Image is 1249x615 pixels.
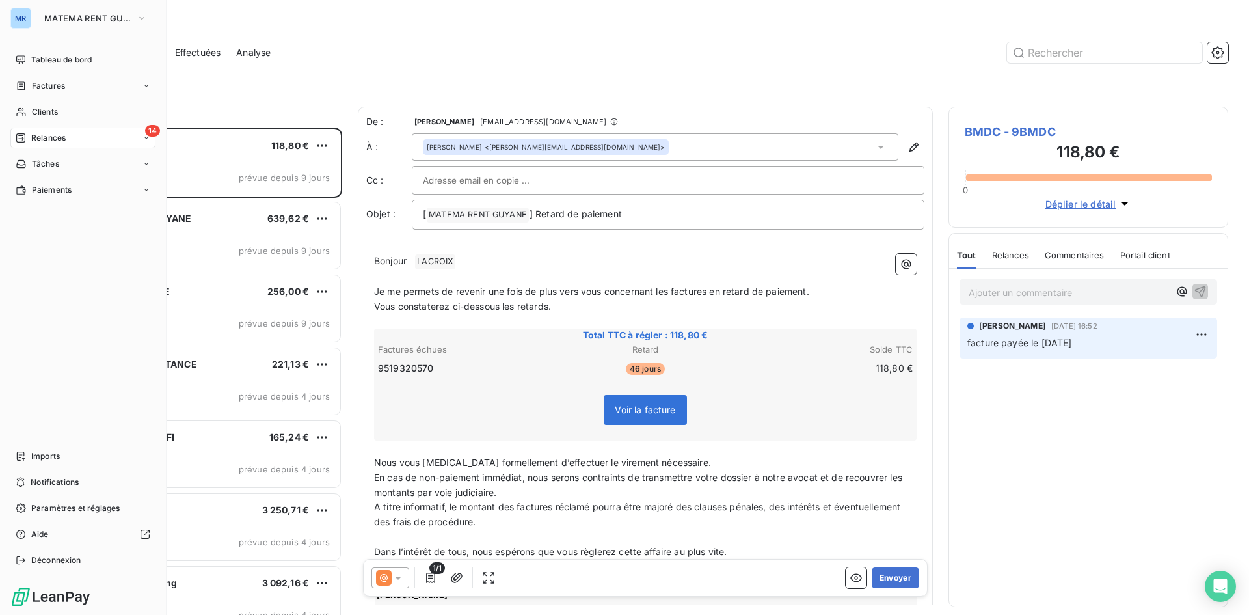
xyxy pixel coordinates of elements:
span: Imports [31,450,60,462]
td: 118,80 € [736,361,913,376]
th: Solde TTC [736,343,913,357]
span: 221,13 € [272,359,309,370]
span: ] Retard de paiement [530,208,622,219]
span: 118,80 € [271,140,309,151]
a: Clients [10,102,155,122]
span: Tâches [32,158,59,170]
span: Portail client [1120,250,1170,260]
input: Rechercher [1007,42,1202,63]
span: 256,00 € [267,286,309,297]
a: 14Relances [10,128,155,148]
span: - [EMAIL_ADDRESS][DOMAIN_NAME] [477,118,606,126]
span: Total TTC à régler : 118,80 € [376,329,915,342]
th: Factures échues [377,343,555,357]
span: [PERSON_NAME] [427,143,482,152]
span: Effectuées [175,46,221,59]
span: Notifications [31,476,79,488]
span: 0 [963,185,968,195]
span: [PERSON_NAME] [414,118,474,126]
span: Tout [957,250,976,260]
span: Objet : [366,208,396,219]
span: Analyse [236,46,271,59]
span: LACROIX [415,254,455,269]
span: De : [366,115,412,128]
span: Paramètres et réglages [31,502,120,514]
div: grid [62,128,342,615]
label: Cc : [366,174,412,187]
span: Factures [32,80,65,92]
button: Déplier le détail [1041,197,1136,212]
label: À : [366,141,412,154]
span: 165,24 € [269,431,309,443]
span: Dans l’intérêt de tous, nous espérons que vous règlerez cette affaire au plus vite. [374,546,727,557]
span: 1/1 [429,562,445,574]
span: MATEMA RENT GUYANE [44,13,131,23]
input: Adresse email en copie ... [423,171,563,190]
a: Aide [10,524,155,545]
span: [PERSON_NAME] [979,320,1046,332]
span: Vous constaterez ci-dessous les retards. [374,301,551,312]
span: A titre informatif, le montant des factures réclamé pourra être majoré des clauses pénales, des i... [374,501,903,527]
span: [ [423,208,426,219]
span: 3 092,16 € [262,577,310,588]
span: Nous vous [MEDICAL_DATA] formellement d’effectuer le virement nécessaire. [374,457,711,468]
span: prévue depuis 9 jours [239,245,330,256]
span: prévue depuis 4 jours [239,537,330,547]
a: Tableau de bord [10,49,155,70]
span: Voir la facture [615,404,675,415]
span: 639,62 € [267,213,309,224]
span: prévue depuis 9 jours [239,172,330,183]
span: Commentaires [1045,250,1105,260]
span: prévue depuis 4 jours [239,391,330,402]
span: 9519320570 [378,362,434,375]
span: Paiements [32,184,72,196]
span: 46 jours [626,363,665,375]
div: MR [10,8,31,29]
a: Imports [10,446,155,467]
span: [DATE] 16:52 [1051,322,1097,330]
span: prévue depuis 9 jours [239,318,330,329]
span: 3 250,71 € [262,504,310,515]
span: Déplier le détail [1045,197,1116,211]
span: 14 [145,125,160,137]
img: Logo LeanPay [10,586,91,607]
span: BMDC - 9BMDC [965,123,1212,141]
a: Paramètres et réglages [10,498,155,519]
span: Je me permets de revenir une fois de plus vers vous concernant les factures en retard de paiement. [374,286,809,297]
span: Relances [31,132,66,144]
span: Tableau de bord [31,54,92,66]
span: Déconnexion [31,554,81,566]
a: Tâches [10,154,155,174]
span: Bonjour [374,255,407,266]
span: Relances [992,250,1029,260]
a: Paiements [10,180,155,200]
span: Clients [32,106,58,118]
span: prévue depuis 4 jours [239,464,330,474]
th: Retard [556,343,734,357]
button: Envoyer [872,567,919,588]
div: Open Intercom Messenger [1205,571,1236,602]
span: Aide [31,528,49,540]
span: MATEMA RENT GUYANE [427,208,529,223]
a: Factures [10,75,155,96]
h3: 118,80 € [965,141,1212,167]
span: En cas de non-paiement immédiat, nous serons contraints de transmettre votre dossier à notre avoc... [374,472,905,498]
div: <[PERSON_NAME][EMAIL_ADDRESS][DOMAIN_NAME]> [427,143,665,152]
span: facture payée le [DATE] [967,337,1071,348]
